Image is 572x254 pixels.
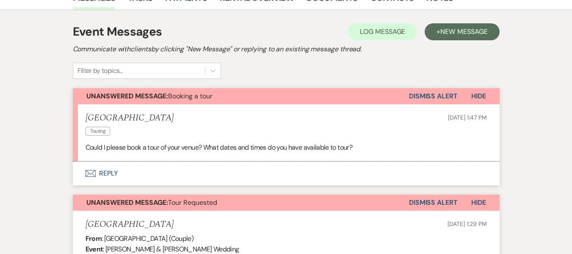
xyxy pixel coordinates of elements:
[409,195,458,211] button: Dismiss Alert
[86,198,217,207] span: Tour Requested
[458,195,500,211] button: Hide
[73,195,409,211] button: Unanswered Message:Tour Requested
[86,234,102,243] b: From
[348,23,417,40] button: Log Message
[471,92,486,100] span: Hide
[86,113,174,123] h5: [GEOGRAPHIC_DATA]
[440,27,487,36] span: New Message
[425,23,499,40] button: +New Message
[86,127,111,136] span: Touring
[73,23,162,41] h1: Event Messages
[448,114,486,121] span: [DATE] 1:47 PM
[409,88,458,104] button: Dismiss Alert
[86,92,168,100] strong: Unanswered Message:
[77,66,123,76] div: Filter by topics...
[448,220,486,228] span: [DATE] 1:29 PM
[73,88,409,104] button: Unanswered Message:Booking a tour
[86,245,103,254] b: Event
[86,142,487,153] p: Could I please book a tour of your venue? What dates and times do you have available to tour?
[86,92,213,100] span: Booking a tour
[458,88,500,104] button: Hide
[86,219,174,230] h5: [GEOGRAPHIC_DATA]
[471,198,486,207] span: Hide
[86,198,168,207] strong: Unanswered Message:
[360,27,405,36] span: Log Message
[73,162,500,185] button: Reply
[73,44,500,54] h2: Communicate with clients by clicking "New Message" or replying to an existing message thread.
